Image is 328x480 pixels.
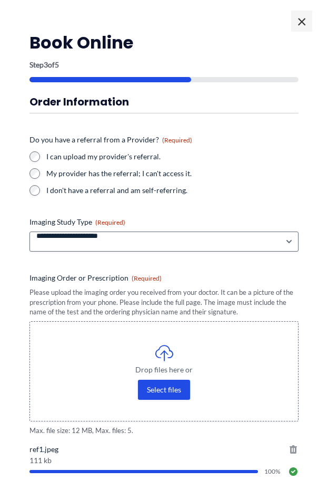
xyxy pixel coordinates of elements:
span: (Required) [162,136,192,144]
span: (Required) [95,218,125,226]
span: (Required) [132,274,162,282]
span: ref1.jpeg [29,444,299,455]
h2: Book Online [29,32,299,54]
span: 111 kb [29,457,299,464]
span: Max. file size: 12 MB, Max. files: 5. [29,426,299,436]
label: I don't have a referral and am self-referring. [46,185,299,196]
span: 100% [264,468,282,475]
h3: Order Information [29,95,299,109]
span: Drop files here or [51,366,277,373]
label: Imaging Study Type [29,217,299,227]
label: I can upload my provider's referral. [46,151,299,162]
label: My provider has the referral; I can't access it. [46,168,299,179]
div: Please upload the imaging order you received from your doctor. It can be a picture of the prescri... [29,287,299,317]
p: Step of [29,61,299,69]
span: 5 [55,60,59,69]
label: Imaging Order or Prescription [29,273,299,283]
span: 3 [44,60,48,69]
button: select files, imaging order or prescription(required) [138,380,190,400]
span: × [291,11,312,32]
legend: Do you have a referral from a Provider? [29,135,192,145]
